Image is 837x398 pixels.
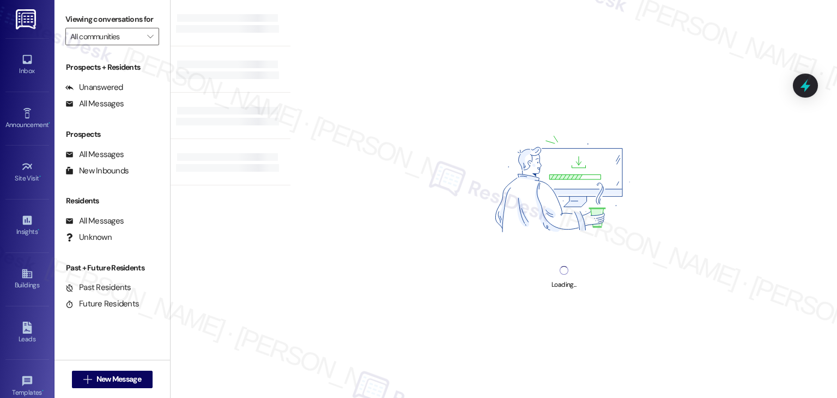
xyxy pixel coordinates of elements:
div: Past Residents [65,282,131,293]
span: • [48,119,50,127]
div: Past + Future Residents [54,262,170,274]
i:  [147,32,153,41]
a: Site Visit • [5,158,49,187]
a: Buildings [5,264,49,294]
div: Unknown [65,232,112,243]
span: • [39,173,41,180]
a: Leads [5,318,49,348]
i:  [83,375,92,384]
img: ResiDesk Logo [16,9,38,29]
span: • [38,226,39,234]
div: All Messages [65,98,124,110]
div: Prospects + Residents [54,62,170,73]
a: Insights • [5,211,49,240]
input: All communities [70,28,142,45]
div: All Messages [65,215,124,227]
div: Future Residents [65,298,139,310]
span: • [42,387,44,395]
span: New Message [96,373,141,385]
button: New Message [72,371,153,388]
label: Viewing conversations for [65,11,159,28]
div: Loading... [551,279,576,291]
div: All Messages [65,149,124,160]
div: Unanswered [65,82,123,93]
a: Inbox [5,50,49,80]
div: Prospects [54,129,170,140]
div: New Inbounds [65,165,129,177]
div: Residents [54,195,170,207]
